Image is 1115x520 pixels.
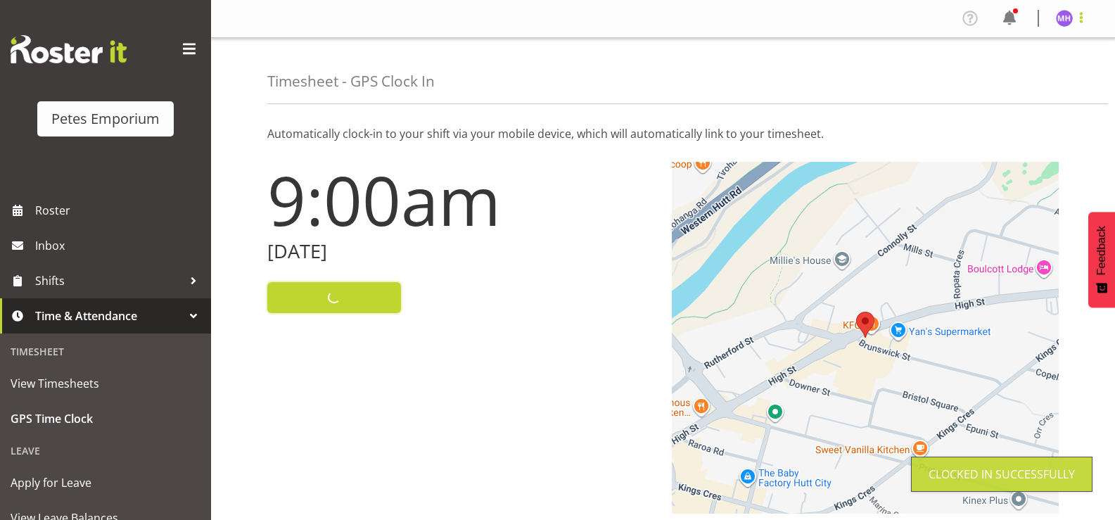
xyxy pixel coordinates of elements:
[267,125,1059,142] p: Automatically clock-in to your shift via your mobile device, which will automatically link to you...
[35,305,183,326] span: Time & Attendance
[267,162,655,238] h1: 9:00am
[929,466,1075,483] div: Clocked in Successfully
[4,465,208,500] a: Apply for Leave
[1088,212,1115,307] button: Feedback - Show survey
[1056,10,1073,27] img: mackenzie-halford4471.jpg
[11,373,200,394] span: View Timesheets
[4,436,208,465] div: Leave
[11,408,200,429] span: GPS Time Clock
[4,337,208,366] div: Timesheet
[11,35,127,63] img: Rosterit website logo
[4,401,208,436] a: GPS Time Clock
[1095,226,1108,275] span: Feedback
[35,235,204,256] span: Inbox
[35,200,204,221] span: Roster
[35,270,183,291] span: Shifts
[267,241,655,262] h2: [DATE]
[267,73,435,89] h4: Timesheet - GPS Clock In
[11,472,200,493] span: Apply for Leave
[51,108,160,129] div: Petes Emporium
[4,366,208,401] a: View Timesheets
